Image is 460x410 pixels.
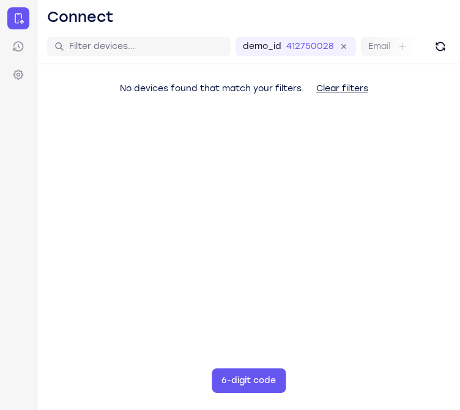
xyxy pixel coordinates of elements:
[306,76,378,101] button: Clear filters
[243,40,281,53] label: demo_id
[7,64,29,86] a: Settings
[368,40,390,53] label: Email
[212,368,286,393] button: 6-digit code
[69,40,223,53] input: Filter devices...
[7,35,29,58] a: Sessions
[7,7,29,29] a: Connect
[431,37,450,56] button: Refresh
[47,7,114,27] h1: Connect
[120,83,304,94] span: No devices found that match your filters.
